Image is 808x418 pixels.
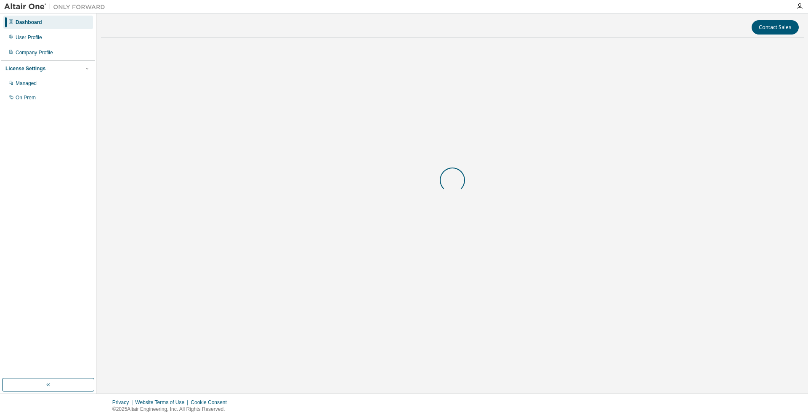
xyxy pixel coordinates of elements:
[5,65,45,72] div: License Settings
[16,49,53,56] div: Company Profile
[16,34,42,41] div: User Profile
[16,19,42,26] div: Dashboard
[135,399,191,406] div: Website Terms of Use
[4,3,109,11] img: Altair One
[16,80,37,87] div: Managed
[112,406,232,413] p: © 2025 Altair Engineering, Inc. All Rights Reserved.
[112,399,135,406] div: Privacy
[16,94,36,101] div: On Prem
[191,399,231,406] div: Cookie Consent
[752,20,799,35] button: Contact Sales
